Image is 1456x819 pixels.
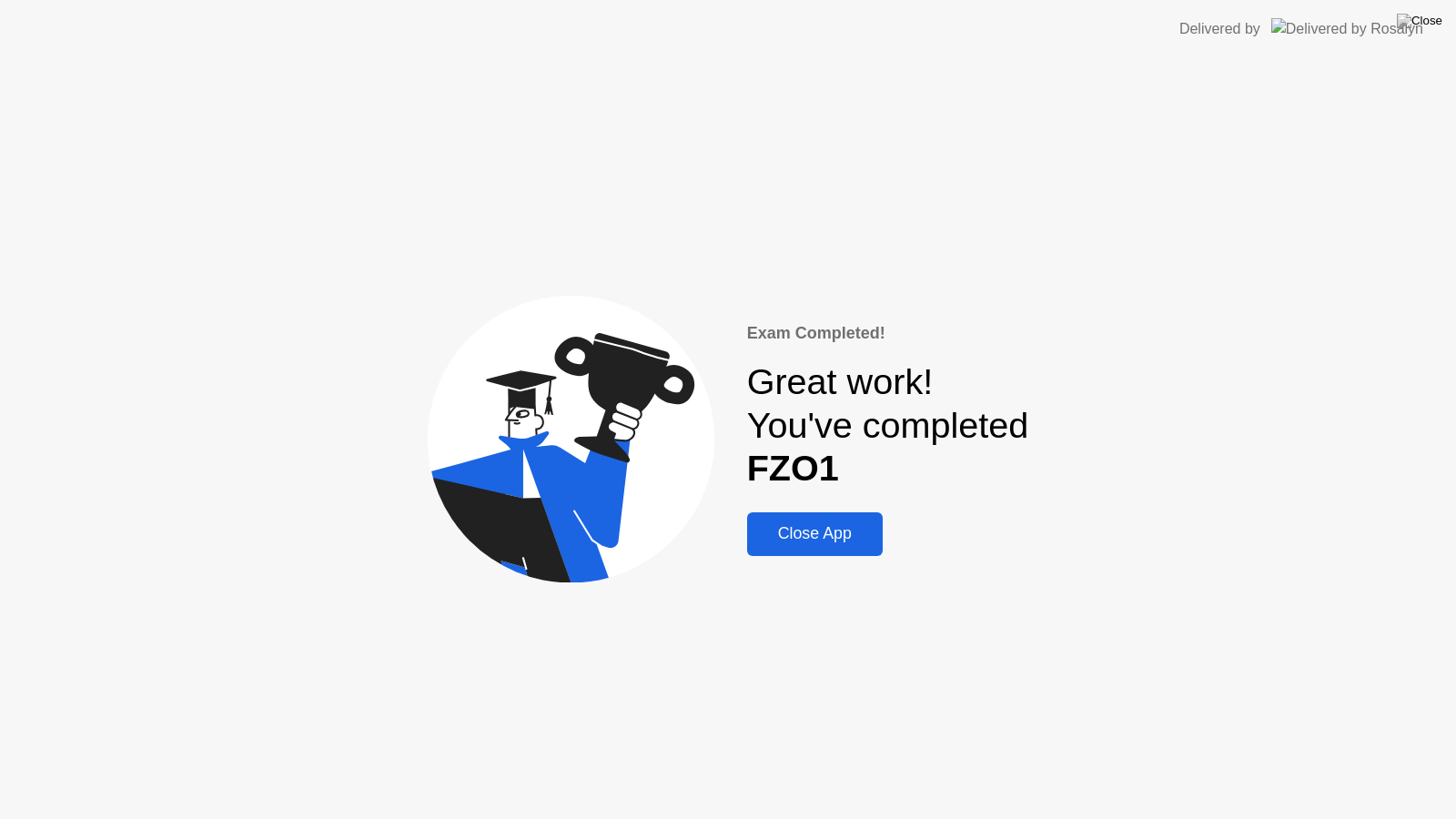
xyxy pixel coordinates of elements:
[1179,18,1260,40] div: Delivered by
[747,448,839,488] b: FZO1
[1397,14,1442,28] img: Close
[747,360,1029,490] div: Great work! You've completed
[753,524,877,543] div: Close App
[1271,18,1423,39] img: Delivered by Rosalyn
[747,512,883,556] button: Close App
[747,321,1029,346] div: Exam Completed!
